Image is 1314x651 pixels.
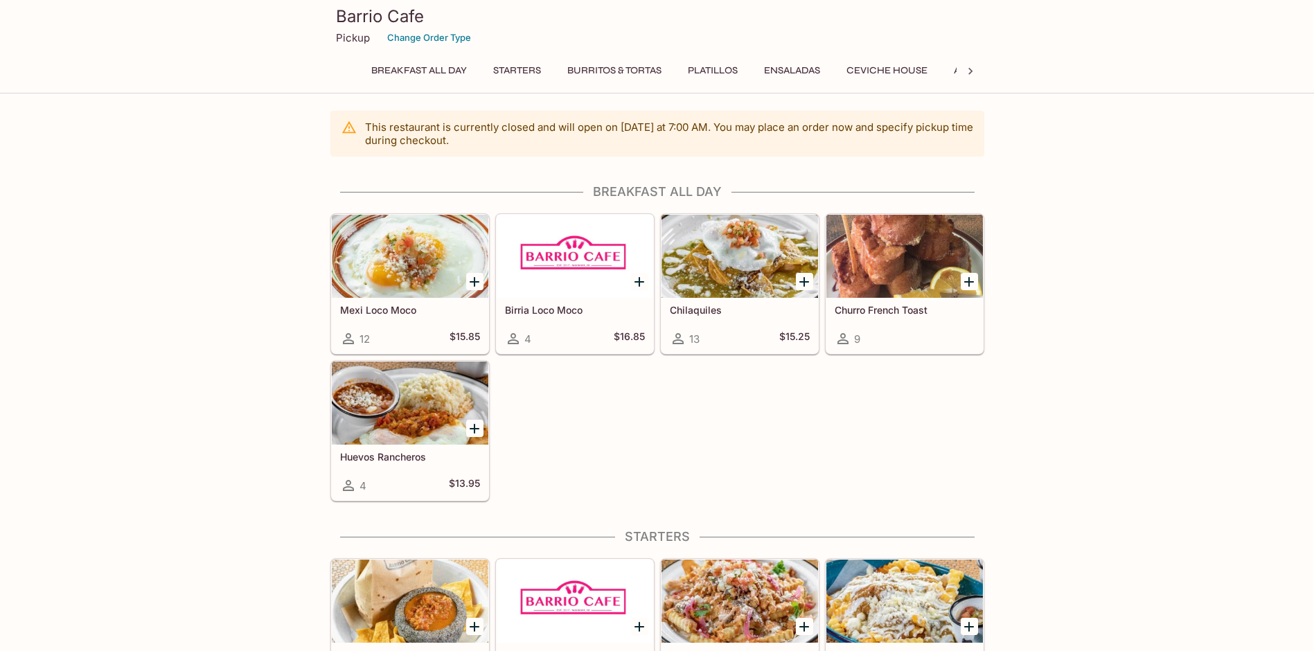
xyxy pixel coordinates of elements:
div: Birria Loco Moco [497,215,653,298]
button: Add Chilaquiles [796,273,813,290]
span: 9 [854,332,860,346]
button: Platillos [680,61,745,80]
button: Add Mexi Loco Moco [466,273,483,290]
h4: Starters [330,529,984,544]
h3: Barrio Cafe [336,6,979,27]
button: Add Barrio Krazy Fries [796,618,813,635]
h5: Churro French Toast [835,304,975,316]
div: Chips & Salsa [332,560,488,643]
button: Ensaladas [756,61,828,80]
div: Chips & Guac [497,560,653,643]
span: 13 [689,332,700,346]
h5: Birria Loco Moco [505,304,645,316]
div: Barrio Krazy Fries [662,560,818,643]
div: Churro French Toast [826,215,983,298]
button: Add Green Chili Cheese Fries [961,618,978,635]
h5: $13.95 [449,477,480,494]
h5: Mexi Loco Moco [340,304,480,316]
button: Starters [486,61,549,80]
button: Ala Carte [946,61,1014,80]
button: Add Churro French Toast [961,273,978,290]
div: Huevos Rancheros [332,362,488,445]
h5: Huevos Rancheros [340,451,480,463]
h5: $16.85 [614,330,645,347]
h5: $15.25 [779,330,810,347]
div: Green Chili Cheese Fries [826,560,983,643]
div: Mexi Loco Moco [332,215,488,298]
a: Birria Loco Moco4$16.85 [496,214,654,354]
h5: Chilaquiles [670,304,810,316]
button: Add Huevos Rancheros [466,420,483,437]
button: Breakfast ALL DAY [364,61,474,80]
button: Add Chips & Guac [631,618,648,635]
button: Add Chips & Salsa [466,618,483,635]
a: Huevos Rancheros4$13.95 [331,361,489,501]
div: Chilaquiles [662,215,818,298]
h4: Breakfast ALL DAY [330,184,984,199]
h5: $15.85 [450,330,480,347]
a: Chilaquiles13$15.25 [661,214,819,354]
button: Ceviche House [839,61,935,80]
a: Mexi Loco Moco12$15.85 [331,214,489,354]
p: This restaurant is currently closed and will open on [DATE] at 7:00 AM . You may place an order n... [365,121,973,147]
button: Burritos & Tortas [560,61,669,80]
span: 4 [524,332,531,346]
span: 4 [359,479,366,492]
button: Add Birria Loco Moco [631,273,648,290]
span: 12 [359,332,370,346]
button: Change Order Type [381,27,477,48]
a: Churro French Toast9 [826,214,984,354]
p: Pickup [336,31,370,44]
